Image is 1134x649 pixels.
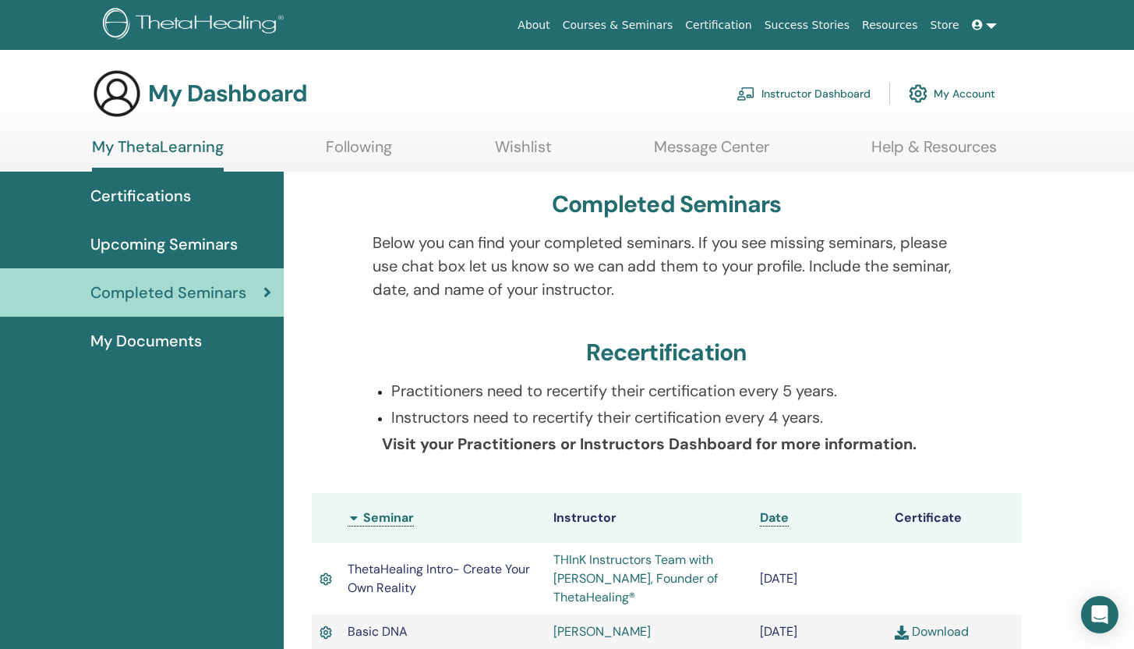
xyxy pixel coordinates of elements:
img: generic-user-icon.jpg [92,69,142,119]
img: logo.png [103,8,289,43]
img: download.svg [895,626,909,640]
a: Message Center [654,137,769,168]
img: cog.svg [909,80,927,107]
a: Success Stories [758,11,856,40]
p: Below you can find your completed seminars. If you see missing seminars, please use chat box let ... [373,231,960,301]
img: chalkboard-teacher.svg [737,87,755,101]
p: Instructors need to recertify their certification every 4 years. [391,406,960,429]
span: Completed Seminars [90,281,246,304]
h3: My Dashboard [148,80,307,108]
img: Active Certificate [320,570,332,588]
span: Date [760,509,789,526]
img: Active Certificate [320,623,332,641]
h3: Completed Seminars [552,190,782,218]
a: [PERSON_NAME] [553,623,651,640]
p: Practitioners need to recertify their certification every 5 years. [391,379,960,403]
a: Download [895,623,969,640]
div: Open Intercom Messenger [1081,596,1118,633]
th: Instructor [546,493,751,543]
a: My Account [909,76,995,111]
a: Wishlist [495,137,552,168]
span: Upcoming Seminars [90,232,238,256]
a: Instructor Dashboard [737,76,871,111]
td: [DATE] [752,543,887,615]
th: Certificate [887,493,1022,543]
span: Basic DNA [348,623,408,640]
a: Following [326,137,392,168]
h3: Recertification [586,339,747,367]
a: Resources [856,11,924,40]
a: My ThetaLearning [92,137,224,172]
a: Certification [679,11,758,40]
a: About [511,11,556,40]
span: ThetaHealing Intro- Create Your Own Reality [348,561,530,596]
span: My Documents [90,329,202,353]
b: Visit your Practitioners or Instructors Dashboard for more information. [382,434,917,454]
a: Courses & Seminars [556,11,680,40]
span: Certifications [90,184,191,207]
a: Help & Resources [871,137,997,168]
a: Store [924,11,966,40]
a: Date [760,509,789,527]
a: THInK Instructors Team with [PERSON_NAME], Founder of ThetaHealing® [553,551,718,605]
